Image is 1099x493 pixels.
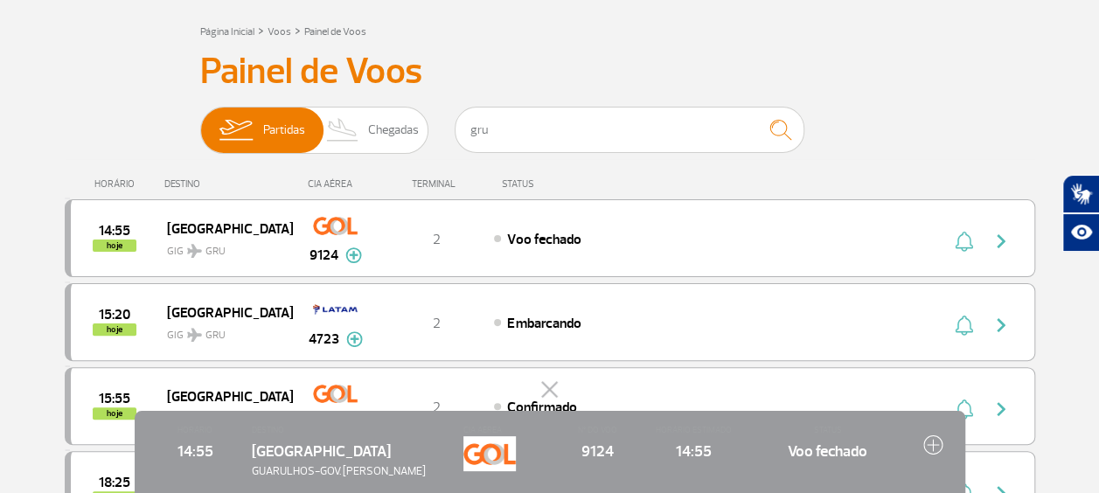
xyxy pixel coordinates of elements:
a: Voos [268,25,291,38]
span: CIA AÉREA [463,424,541,436]
span: GIG [167,318,279,344]
img: destiny_airplane.svg [187,244,202,258]
span: 2025-08-28 15:55:00 [99,392,130,405]
span: HORÁRIO ESTIMADO [654,424,732,436]
img: seta-direita-painel-voo.svg [991,399,1012,420]
span: Voo fechado [507,231,581,248]
span: GRU [205,328,226,344]
input: Voo, cidade ou cia aérea [455,107,804,153]
span: Confirmado [507,399,576,416]
span: [GEOGRAPHIC_DATA] [252,441,391,461]
span: 2025-08-28 14:55:00 [99,225,130,237]
a: > [295,20,301,40]
div: Plugin de acessibilidade da Hand Talk. [1062,175,1099,252]
span: DESTINO [252,424,447,436]
a: > [258,20,264,40]
img: slider-desembarque [317,108,369,153]
span: Chegadas [368,108,419,153]
span: GIG [167,402,279,427]
div: TERMINAL [379,178,493,190]
span: 9124 [559,440,636,462]
span: Embarcando [507,315,581,332]
span: 2 [433,231,441,248]
span: [GEOGRAPHIC_DATA] [167,217,279,240]
span: 2025-08-28 15:20:00 [99,309,130,321]
span: [GEOGRAPHIC_DATA] [167,385,279,407]
span: GIG [167,234,279,260]
img: destiny_airplane.svg [187,328,202,342]
div: HORÁRIO [70,178,165,190]
span: GRU [205,244,226,260]
h3: Painel de Voos [200,50,900,94]
img: slider-embarque [208,108,263,153]
div: CIA AÉREA [292,178,379,190]
a: Painel de Voos [304,25,366,38]
img: seta-direita-painel-voo.svg [991,231,1012,252]
span: Partidas [263,108,305,153]
img: mais-info-painel-voo.svg [345,247,362,263]
span: Nº DO VOO [559,424,636,436]
span: 2 [433,399,441,416]
button: Abrir tradutor de língua de sinais. [1062,175,1099,213]
span: 9124 [310,245,338,266]
span: 14:55 [157,440,234,462]
img: seta-direita-painel-voo.svg [991,315,1012,336]
button: Abrir recursos assistivos. [1062,213,1099,252]
img: mais-info-painel-voo.svg [346,331,363,347]
span: 2 [433,315,441,332]
img: sino-painel-voo.svg [955,399,973,420]
span: STATUS [749,424,905,436]
span: 14:55 [654,440,732,462]
a: Página Inicial [200,25,254,38]
span: hoje [93,240,136,252]
div: STATUS [493,178,636,190]
span: GUARULHOS-GOV. [PERSON_NAME] [252,463,447,480]
span: 4723 [309,329,339,350]
span: [GEOGRAPHIC_DATA] [167,301,279,323]
img: sino-painel-voo.svg [955,315,973,336]
span: HORÁRIO [157,424,234,436]
div: DESTINO [164,178,292,190]
span: hoje [93,323,136,336]
span: Voo fechado [749,440,905,462]
span: hoje [93,407,136,420]
img: sino-painel-voo.svg [955,231,973,252]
